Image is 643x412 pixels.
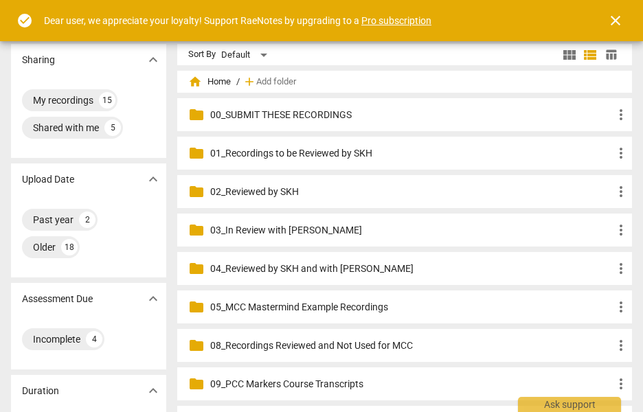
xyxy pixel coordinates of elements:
p: 01_Recordings to be Reviewed by SKH [210,146,613,161]
span: expand_more [145,382,161,399]
div: Default [221,44,272,66]
span: more_vert [613,376,629,392]
span: folder [188,183,205,200]
p: 02_Reviewed by SKH [210,185,613,199]
span: expand_more [145,51,161,68]
span: close [607,12,624,29]
div: Shared with me [33,121,99,135]
p: 09_PCC Markers Course Transcripts [210,377,613,391]
span: folder [188,376,205,392]
span: check_circle [16,12,33,29]
span: more_vert [613,337,629,354]
span: table_chart [605,48,618,61]
span: home [188,75,202,89]
span: more_vert [613,145,629,161]
p: Duration [22,384,59,398]
div: Sort By [188,49,216,60]
span: more_vert [613,299,629,315]
div: 15 [99,92,115,108]
button: Show more [143,169,163,190]
span: folder [188,145,205,161]
span: add [242,75,256,89]
p: 04_Reviewed by SKH and with Lyssa [210,262,613,276]
p: 00_SUBMIT THESE RECORDINGS [210,108,613,122]
p: Assessment Due [22,292,93,306]
span: expand_more [145,290,161,307]
button: Show more [143,380,163,401]
span: Add folder [256,77,296,87]
div: My recordings [33,93,93,107]
div: 5 [104,119,121,136]
span: expand_more [145,171,161,187]
p: Sharing [22,53,55,67]
p: 08_Recordings Reviewed and Not Used for MCC [210,339,613,353]
p: Upload Date [22,172,74,187]
span: folder [188,222,205,238]
button: List view [580,45,600,65]
div: 18 [61,239,78,255]
div: Incomplete [33,332,80,346]
button: Show more [143,49,163,70]
button: Close [599,4,632,37]
div: 2 [79,211,95,228]
span: folder [188,106,205,123]
span: view_list [582,47,598,63]
p: 03_In Review with Lyssa [210,223,613,238]
div: Past year [33,213,74,227]
div: Dear user, we appreciate your loyalty! Support RaeNotes by upgrading to a [44,14,431,28]
span: more_vert [613,106,629,123]
span: more_vert [613,222,629,238]
a: Pro subscription [361,15,431,26]
button: Show more [143,288,163,309]
span: Home [188,75,231,89]
span: folder [188,260,205,277]
p: 05_MCC Mastermind Example Recordings [210,300,613,314]
div: 4 [86,331,102,347]
span: more_vert [613,260,629,277]
span: folder [188,299,205,315]
span: more_vert [613,183,629,200]
div: Older [33,240,56,254]
div: Ask support [518,397,621,412]
button: Tile view [559,45,580,65]
span: view_module [561,47,578,63]
span: folder [188,337,205,354]
button: Table view [600,45,621,65]
span: / [236,77,240,87]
